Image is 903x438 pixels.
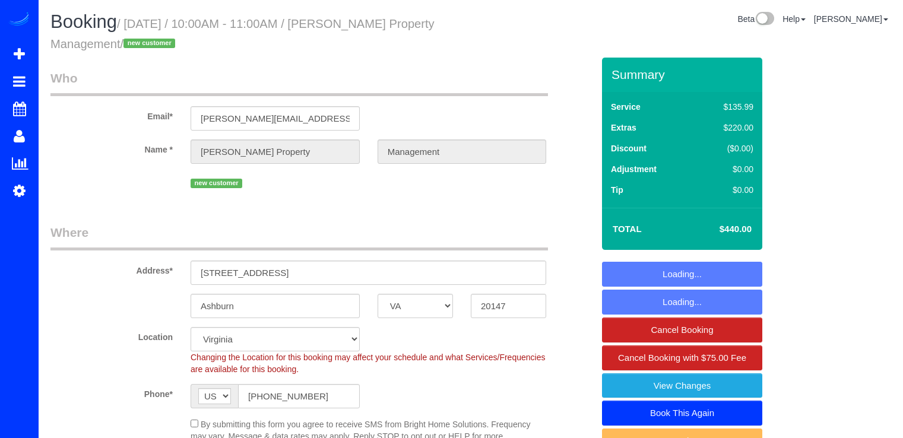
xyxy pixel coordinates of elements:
[50,11,117,32] span: Booking
[42,139,182,155] label: Name *
[611,184,623,196] label: Tip
[50,69,548,96] legend: Who
[191,106,360,131] input: Email*
[618,353,746,363] span: Cancel Booking with $75.00 Fee
[611,163,657,175] label: Adjustment
[698,122,753,134] div: $220.00
[191,294,360,318] input: City*
[191,139,360,164] input: First Name*
[613,224,642,234] strong: Total
[782,14,806,24] a: Help
[602,345,762,370] a: Cancel Booking with $75.00 Fee
[378,139,547,164] input: Last Name*
[602,318,762,342] a: Cancel Booking
[602,373,762,398] a: View Changes
[123,39,175,48] span: new customer
[698,142,753,154] div: ($0.00)
[611,122,636,134] label: Extras
[755,12,774,27] img: New interface
[50,17,435,50] small: / [DATE] / 10:00AM - 11:00AM / [PERSON_NAME] Property Management
[611,142,647,154] label: Discount
[42,327,182,343] label: Location
[7,12,31,28] img: Automaid Logo
[238,384,360,408] input: Phone*
[50,224,548,250] legend: Where
[42,384,182,400] label: Phone*
[42,261,182,277] label: Address*
[42,106,182,122] label: Email*
[737,14,774,24] a: Beta
[611,68,756,81] h3: Summary
[191,179,242,188] span: new customer
[684,224,752,234] h4: $440.00
[698,163,753,175] div: $0.00
[611,101,641,113] label: Service
[191,353,545,374] span: Changing the Location for this booking may affect your schedule and what Services/Frequencies are...
[121,37,179,50] span: /
[698,101,753,113] div: $135.99
[698,184,753,196] div: $0.00
[471,294,546,318] input: Zip Code*
[602,401,762,426] a: Book This Again
[814,14,888,24] a: [PERSON_NAME]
